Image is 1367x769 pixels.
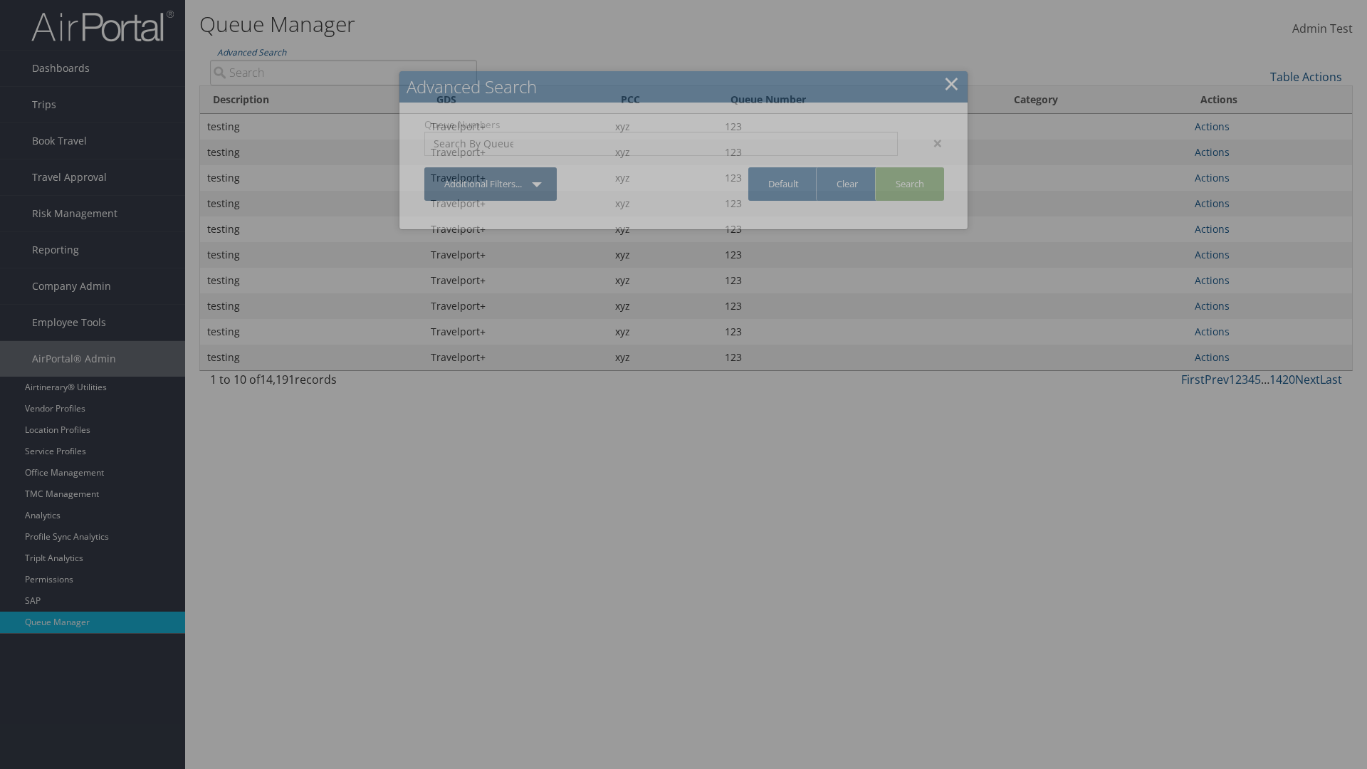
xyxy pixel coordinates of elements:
div: × [908,135,953,152]
a: Close [943,69,960,98]
h2: Advanced Search [399,71,968,103]
a: Search [875,167,944,201]
label: Queue Numbers [424,117,898,132]
a: Default [748,167,819,201]
input: Search By Queue Number [434,137,513,151]
a: Clear [816,167,878,201]
a: Additional Filters... [424,167,557,201]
